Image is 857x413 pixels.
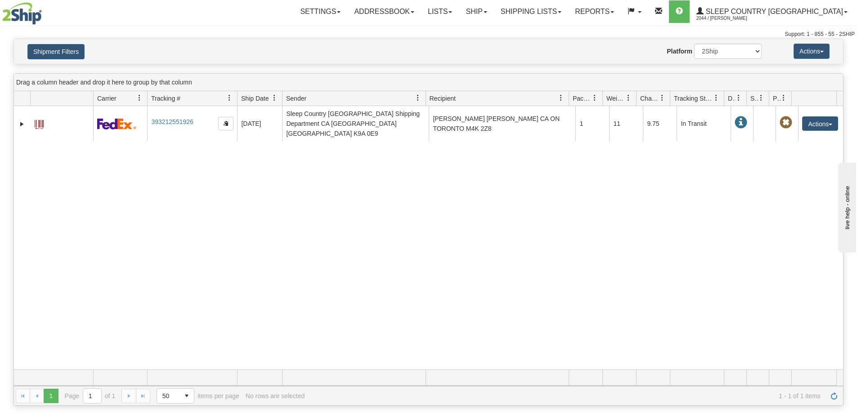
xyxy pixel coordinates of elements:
span: Weight [606,94,625,103]
span: Page 1 [44,389,58,403]
a: Shipment Issues filter column settings [754,90,769,106]
span: Page sizes drop down [157,388,194,404]
a: Ship Date filter column settings [267,90,282,106]
span: Pickup Not Assigned [780,116,792,129]
a: Addressbook [347,0,421,23]
span: Charge [640,94,659,103]
td: 9.75 [643,106,677,141]
span: Delivery Status [728,94,736,103]
span: Recipient [430,94,456,103]
div: grid grouping header [14,74,843,91]
span: Sender [286,94,306,103]
a: Sender filter column settings [410,90,426,106]
a: Reports [568,0,621,23]
a: Shipping lists [494,0,568,23]
a: Expand [18,120,27,129]
a: Charge filter column settings [655,90,670,106]
td: 1 [575,106,609,141]
td: 11 [609,106,643,141]
a: Recipient filter column settings [553,90,569,106]
span: Tracking Status [674,94,713,103]
a: Pickup Status filter column settings [776,90,791,106]
button: Actions [802,116,838,131]
span: Carrier [97,94,117,103]
input: Page 1 [83,389,101,403]
span: 50 [162,391,174,400]
button: Shipment Filters [27,44,85,59]
iframe: chat widget [836,160,856,252]
span: Page of 1 [65,388,116,404]
span: Sleep Country [GEOGRAPHIC_DATA] [704,8,843,15]
img: logo2044.jpg [2,2,42,25]
span: In Transit [735,116,747,129]
span: Tracking # [151,94,180,103]
img: 2 - FedEx Express® [97,118,136,129]
a: Weight filter column settings [621,90,636,106]
label: Platform [667,47,692,56]
a: Delivery Status filter column settings [731,90,746,106]
div: live help - online [7,8,83,14]
a: Refresh [827,389,841,403]
span: Shipment Issues [750,94,758,103]
a: Sleep Country [GEOGRAPHIC_DATA] 2044 / [PERSON_NAME] [690,0,854,23]
button: Copy to clipboard [218,117,233,130]
a: Settings [293,0,347,23]
span: select [179,389,194,403]
a: 393212551926 [151,118,193,125]
td: Sleep Country [GEOGRAPHIC_DATA] Shipping Department CA [GEOGRAPHIC_DATA] [GEOGRAPHIC_DATA] K9A 0E9 [282,106,429,141]
a: Ship [459,0,494,23]
a: Lists [421,0,459,23]
div: Support: 1 - 855 - 55 - 2SHIP [2,31,855,38]
span: items per page [157,388,239,404]
a: Label [35,116,44,130]
span: Packages [573,94,592,103]
td: [PERSON_NAME] [PERSON_NAME] CA ON TORONTO M4K 2Z8 [429,106,575,141]
span: Ship Date [241,94,269,103]
a: Carrier filter column settings [132,90,147,106]
a: Tracking # filter column settings [222,90,237,106]
td: [DATE] [237,106,282,141]
span: 1 - 1 of 1 items [311,392,821,400]
a: Packages filter column settings [587,90,602,106]
span: Pickup Status [773,94,781,103]
span: 2044 / [PERSON_NAME] [696,14,764,23]
div: No rows are selected [246,392,305,400]
button: Actions [794,44,830,59]
a: Tracking Status filter column settings [709,90,724,106]
td: In Transit [677,106,731,141]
